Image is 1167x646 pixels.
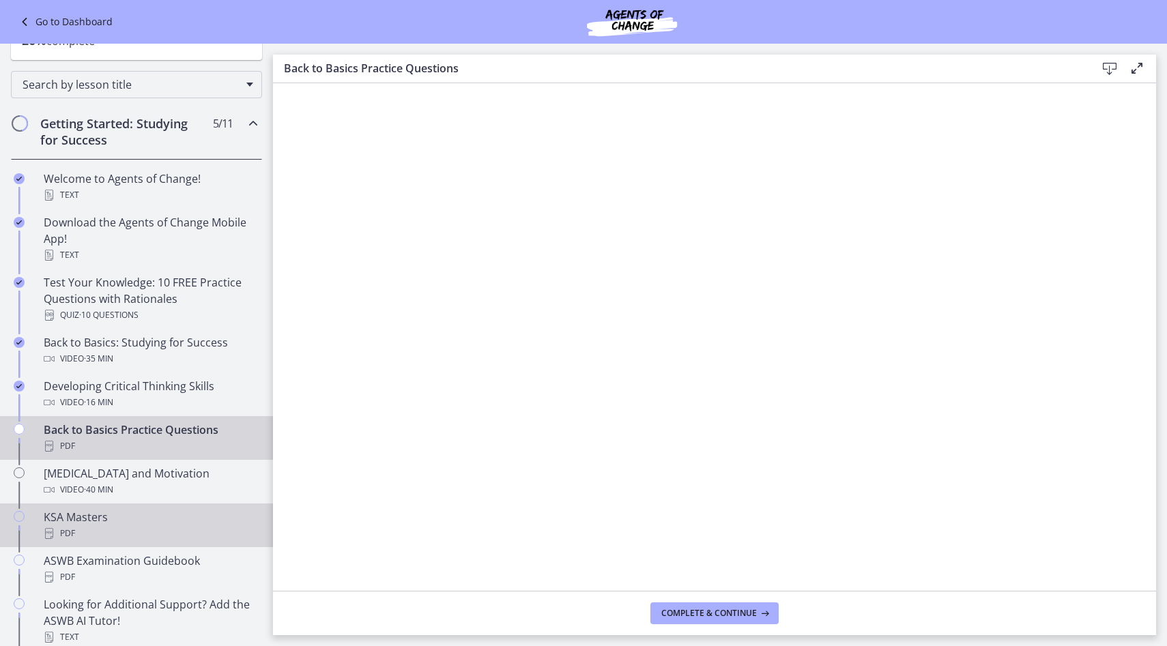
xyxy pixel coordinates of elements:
[44,307,257,323] div: Quiz
[44,214,257,263] div: Download the Agents of Change Mobile App!
[14,173,25,184] i: Completed
[44,171,257,203] div: Welcome to Agents of Change!
[550,5,714,38] img: Agents of Change Social Work Test Prep
[79,307,139,323] span: · 10 Questions
[650,602,779,624] button: Complete & continue
[44,438,257,454] div: PDF
[14,217,25,228] i: Completed
[44,394,257,411] div: Video
[14,337,25,348] i: Completed
[14,277,25,288] i: Completed
[23,77,240,92] span: Search by lesson title
[44,629,257,645] div: Text
[44,596,257,645] div: Looking for Additional Support? Add the ASWB AI Tutor!
[44,187,257,203] div: Text
[16,14,113,30] a: Go to Dashboard
[40,115,207,148] h2: Getting Started: Studying for Success
[44,422,257,454] div: Back to Basics Practice Questions
[44,465,257,498] div: [MEDICAL_DATA] and Motivation
[84,394,113,411] span: · 16 min
[84,482,113,498] span: · 40 min
[84,351,113,367] span: · 35 min
[44,351,257,367] div: Video
[44,482,257,498] div: Video
[11,71,262,98] div: Search by lesson title
[44,509,257,542] div: KSA Masters
[44,247,257,263] div: Text
[44,569,257,585] div: PDF
[213,115,233,132] span: 5 / 11
[44,274,257,323] div: Test Your Knowledge: 10 FREE Practice Questions with Rationales
[44,553,257,585] div: ASWB Examination Guidebook
[44,378,257,411] div: Developing Critical Thinking Skills
[44,525,257,542] div: PDF
[661,608,757,619] span: Complete & continue
[44,334,257,367] div: Back to Basics: Studying for Success
[284,60,1074,76] h3: Back to Basics Practice Questions
[14,381,25,392] i: Completed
